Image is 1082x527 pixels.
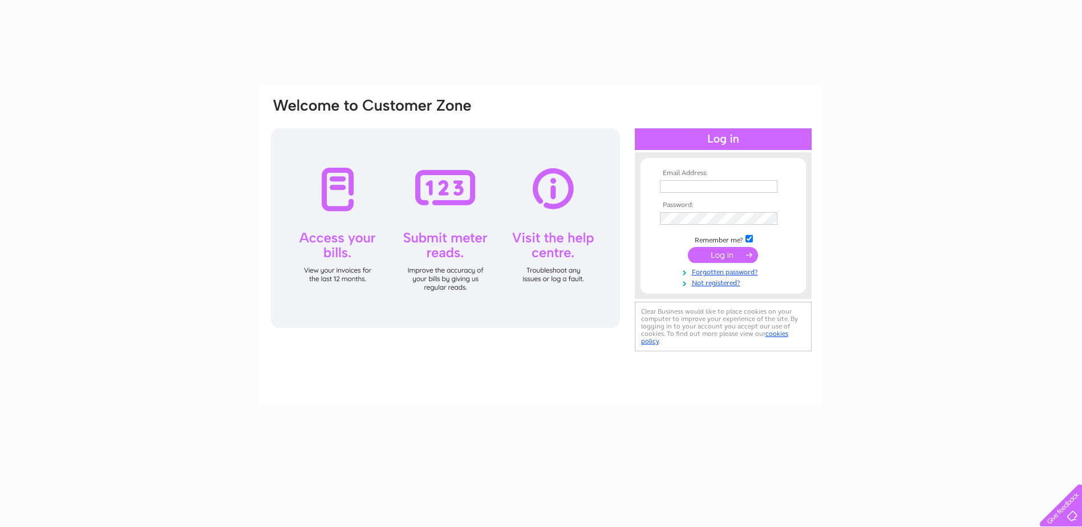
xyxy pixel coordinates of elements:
[657,233,789,245] td: Remember me?
[657,201,789,209] th: Password:
[688,247,758,263] input: Submit
[641,330,788,345] a: cookies policy
[660,266,789,277] a: Forgotten password?
[660,277,789,287] a: Not registered?
[657,169,789,177] th: Email Address:
[635,302,812,351] div: Clear Business would like to place cookies on your computer to improve your experience of the sit...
